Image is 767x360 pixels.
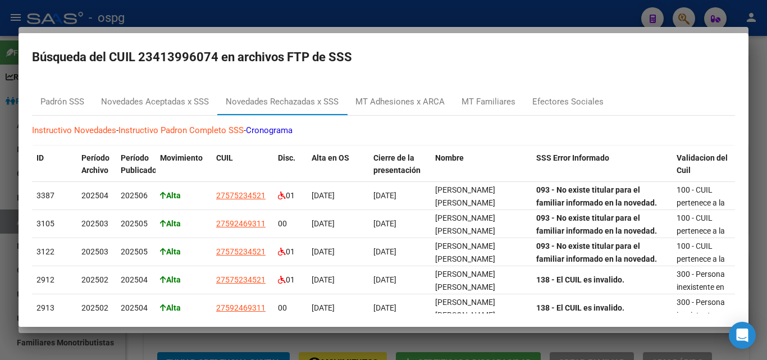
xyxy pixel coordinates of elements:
[677,298,725,358] span: 300 - Persona inexistente en el UNIVERSO CUIT-CUIL de AFIP.
[373,153,421,175] span: Cierre de la presentación
[373,275,396,284] span: [DATE]
[36,275,54,284] span: 2912
[435,270,495,291] span: [PERSON_NAME] [PERSON_NAME]
[312,153,349,162] span: Alta en OS
[81,191,108,200] span: 202504
[36,191,54,200] span: 3387
[121,303,148,312] span: 202504
[36,247,54,256] span: 3122
[246,125,293,135] a: Cronograma
[101,95,209,108] div: Novedades Aceptadas x SSS
[32,125,116,135] a: Instructivo Novedades
[307,146,369,183] datatable-header-cell: Alta en OS
[216,191,266,200] span: 27575234521
[729,322,756,349] div: Open Intercom Messenger
[373,247,396,256] span: [DATE]
[156,146,212,183] datatable-header-cell: Movimiento
[36,153,44,162] span: ID
[121,275,148,284] span: 202504
[32,124,735,137] p: - -
[278,245,303,258] div: 01
[81,219,108,228] span: 202503
[435,185,495,207] span: [PERSON_NAME] [PERSON_NAME]
[536,303,624,312] strong: 138 - El CUIL es invalido.
[278,153,295,162] span: Disc.
[536,153,609,162] span: SSS Error Informado
[431,146,532,183] datatable-header-cell: Nombre
[536,241,657,263] strong: 093 - No existe titular para el familiar informado en la novedad.
[160,153,203,162] span: Movimiento
[312,191,335,200] span: [DATE]
[118,125,244,135] a: Instructivo Padron Completo SSS
[677,213,725,248] span: 100 - CUIL pertenece a la persona - OK
[116,146,156,183] datatable-header-cell: Período Publicado
[373,191,396,200] span: [DATE]
[312,247,335,256] span: [DATE]
[36,219,54,228] span: 3105
[121,247,148,256] span: 202505
[373,219,396,228] span: [DATE]
[278,217,303,230] div: 00
[81,275,108,284] span: 202502
[677,241,725,276] span: 100 - CUIL pertenece a la persona - OK
[216,219,266,228] span: 27592469311
[121,153,157,175] span: Período Publicado
[677,185,725,220] span: 100 - CUIL pertenece a la persona - OK
[278,302,303,315] div: 00
[216,275,266,284] span: 27575234521
[32,146,77,183] datatable-header-cell: ID
[160,219,181,228] strong: Alta
[160,303,181,312] strong: Alta
[36,303,54,312] span: 2913
[40,95,84,108] div: Padrón SSS
[462,95,515,108] div: MT Familiares
[355,95,445,108] div: MT Adhesiones x ARCA
[160,275,181,284] strong: Alta
[369,146,431,183] datatable-header-cell: Cierre de la presentación
[435,153,464,162] span: Nombre
[536,185,657,207] strong: 093 - No existe titular para el familiar informado en la novedad.
[226,95,339,108] div: Novedades Rechazadas x SSS
[435,241,495,263] span: [PERSON_NAME] [PERSON_NAME]
[278,274,303,286] div: 01
[278,189,303,202] div: 01
[212,146,273,183] datatable-header-cell: CUIL
[677,153,728,175] span: Validacion del Cuil
[536,213,657,235] strong: 093 - No existe titular para el familiar informado en la novedad.
[81,247,108,256] span: 202503
[81,153,109,175] span: Período Archivo
[532,95,604,108] div: Efectores Sociales
[216,247,266,256] span: 27575234521
[160,191,181,200] strong: Alta
[672,146,734,183] datatable-header-cell: Validacion del Cuil
[677,270,725,330] span: 300 - Persona inexistente en el UNIVERSO CUIT-CUIL de AFIP.
[32,47,735,68] h2: Búsqueda del CUIL 23413996074 en archivos FTP de SSS
[216,303,266,312] span: 27592469311
[536,275,624,284] strong: 138 - El CUIL es invalido.
[160,247,181,256] strong: Alta
[435,213,495,235] span: [PERSON_NAME] [PERSON_NAME]
[77,146,116,183] datatable-header-cell: Período Archivo
[312,275,335,284] span: [DATE]
[216,153,233,162] span: CUIL
[312,219,335,228] span: [DATE]
[435,298,495,320] span: [PERSON_NAME] [PERSON_NAME]
[121,219,148,228] span: 202505
[373,303,396,312] span: [DATE]
[81,303,108,312] span: 202502
[532,146,672,183] datatable-header-cell: SSS Error Informado
[273,146,307,183] datatable-header-cell: Disc.
[312,303,335,312] span: [DATE]
[121,191,148,200] span: 202506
